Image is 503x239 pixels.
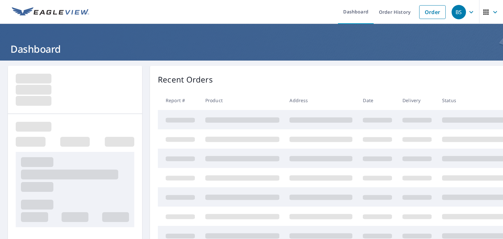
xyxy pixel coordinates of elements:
th: Address [284,91,358,110]
img: EV Logo [12,7,89,17]
th: Delivery [397,91,437,110]
th: Date [358,91,397,110]
div: BS [452,5,466,19]
th: Product [200,91,285,110]
th: Report # [158,91,200,110]
p: Recent Orders [158,74,213,85]
a: Order [419,5,446,19]
h1: Dashboard [8,42,495,56]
